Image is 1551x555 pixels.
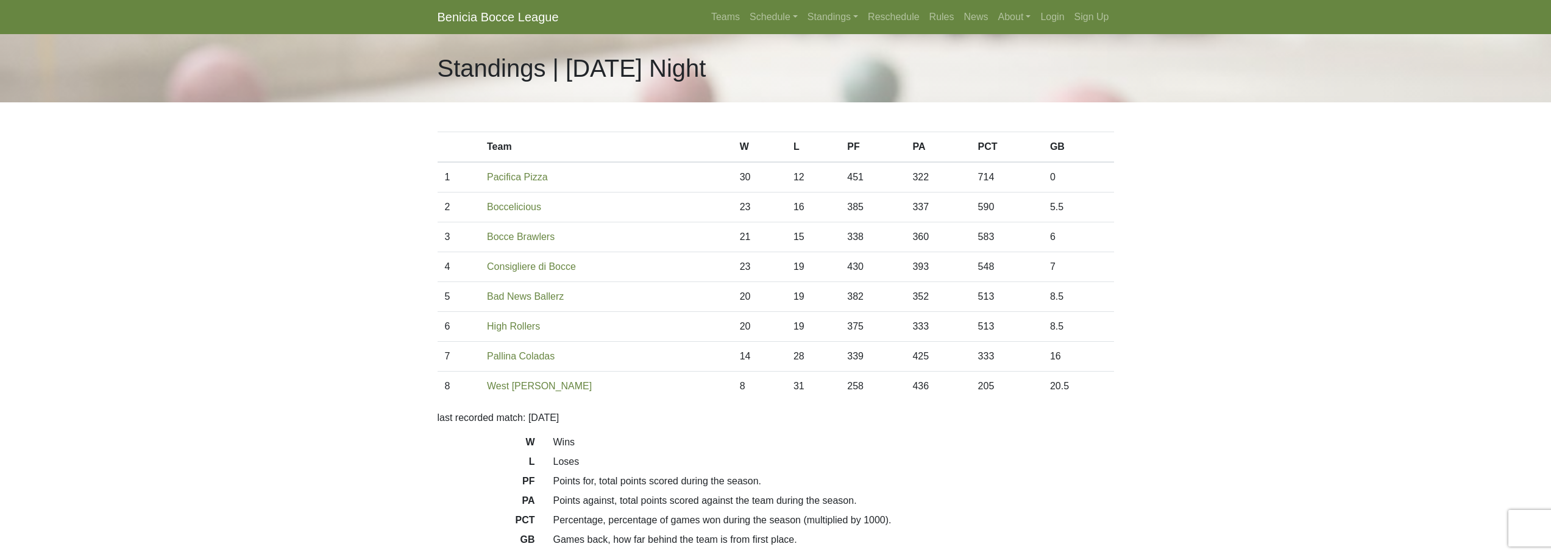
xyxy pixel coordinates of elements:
td: 2 [438,193,480,222]
dd: Points against, total points scored against the team during the season. [544,493,1123,508]
a: Benicia Bocce League [438,5,559,29]
td: 205 [971,372,1043,401]
td: 8.5 [1043,282,1114,312]
td: 375 [840,312,905,342]
td: 16 [786,193,840,222]
td: 31 [786,372,840,401]
th: PF [840,132,905,163]
td: 30 [733,162,786,193]
td: 8 [438,372,480,401]
td: 451 [840,162,905,193]
td: 360 [905,222,970,252]
td: 21 [733,222,786,252]
td: 1 [438,162,480,193]
td: 20.5 [1043,372,1114,401]
a: Rules [925,5,959,29]
td: 7 [1043,252,1114,282]
td: 23 [733,252,786,282]
td: 7 [438,342,480,372]
a: Bocce Brawlers [487,232,555,242]
td: 436 [905,372,970,401]
dd: Wins [544,435,1123,450]
td: 382 [840,282,905,312]
td: 337 [905,193,970,222]
td: 322 [905,162,970,193]
td: 352 [905,282,970,312]
td: 20 [733,312,786,342]
td: 548 [971,252,1043,282]
dd: Loses [544,454,1123,469]
dt: GB [428,532,544,552]
a: Boccelicious [487,202,541,212]
dt: PF [428,474,544,493]
td: 8 [733,372,786,401]
dt: PCT [428,513,544,532]
th: PA [905,132,970,163]
a: Bad News Ballerz [487,291,564,302]
td: 714 [971,162,1043,193]
a: West [PERSON_NAME] [487,381,592,391]
td: 338 [840,222,905,252]
a: High Rollers [487,321,540,331]
a: Pacifica Pizza [487,172,548,182]
h1: Standings | [DATE] Night [438,54,706,83]
td: 425 [905,342,970,372]
dt: PA [428,493,544,513]
td: 393 [905,252,970,282]
td: 339 [840,342,905,372]
a: News [959,5,993,29]
dd: Percentage, percentage of games won during the season (multiplied by 1000). [544,513,1123,528]
dd: Games back, how far behind the team is from first place. [544,532,1123,547]
td: 258 [840,372,905,401]
a: Consigliere di Bocce [487,261,576,272]
td: 590 [971,193,1043,222]
a: Reschedule [863,5,925,29]
td: 430 [840,252,905,282]
td: 23 [733,193,786,222]
td: 16 [1043,342,1114,372]
dd: Points for, total points scored during the season. [544,474,1123,489]
td: 0 [1043,162,1114,193]
td: 20 [733,282,786,312]
td: 3 [438,222,480,252]
td: 28 [786,342,840,372]
td: 513 [971,312,1043,342]
td: 6 [1043,222,1114,252]
th: L [786,132,840,163]
td: 385 [840,193,905,222]
dt: L [428,454,544,474]
td: 513 [971,282,1043,312]
th: Team [480,132,733,163]
a: About [993,5,1036,29]
td: 15 [786,222,840,252]
td: 19 [786,282,840,312]
a: Pallina Coladas [487,351,555,361]
a: Schedule [745,5,803,29]
th: GB [1043,132,1114,163]
td: 333 [905,312,970,342]
td: 12 [786,162,840,193]
a: Login [1035,5,1069,29]
td: 19 [786,312,840,342]
th: W [733,132,786,163]
td: 4 [438,252,480,282]
a: Sign Up [1070,5,1114,29]
td: 583 [971,222,1043,252]
td: 6 [438,312,480,342]
td: 5 [438,282,480,312]
a: Standings [803,5,863,29]
a: Teams [706,5,745,29]
dt: W [428,435,544,454]
td: 5.5 [1043,193,1114,222]
th: PCT [971,132,1043,163]
td: 14 [733,342,786,372]
td: 8.5 [1043,312,1114,342]
td: 333 [971,342,1043,372]
p: last recorded match: [DATE] [438,411,1114,425]
td: 19 [786,252,840,282]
